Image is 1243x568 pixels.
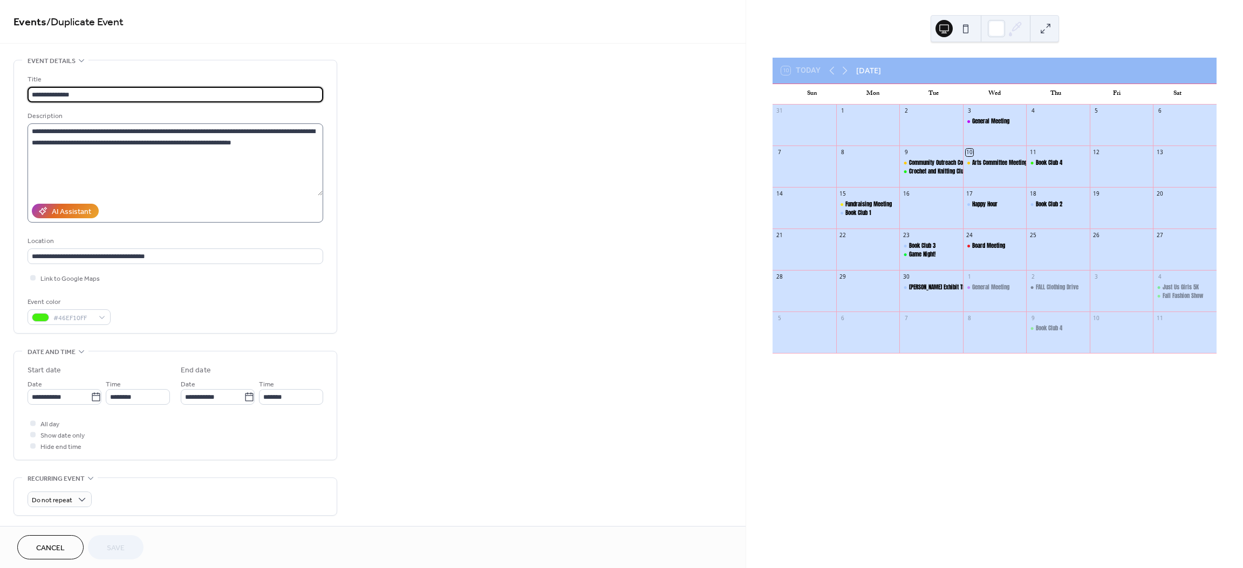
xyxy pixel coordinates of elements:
[972,117,1009,126] div: General Meeting
[1029,149,1037,156] div: 11
[40,441,81,453] span: Hide end time
[966,190,973,198] div: 17
[972,200,998,209] div: Happy Hour
[966,107,973,115] div: 3
[1092,190,1100,198] div: 19
[28,74,321,85] div: Title
[776,231,783,239] div: 21
[966,314,973,322] div: 8
[909,159,1002,167] div: Community Outreach Committee Meeting
[1036,283,1078,292] div: FALL Clothing Drive
[903,107,910,115] div: 2
[966,273,973,280] div: 1
[36,543,65,554] span: Cancel
[1163,283,1199,292] div: Just Us Girls 5K
[1086,84,1147,105] div: Fri
[845,200,892,209] div: Fundraising Meeting
[903,149,910,156] div: 9
[903,190,910,198] div: 16
[28,347,76,358] span: Date and time
[963,242,1027,250] div: Board Meeting
[839,231,846,239] div: 22
[40,430,85,441] span: Show date only
[28,235,321,247] div: Location
[1156,107,1164,115] div: 6
[1156,314,1164,322] div: 11
[1026,200,1090,209] div: Book Club 2
[1092,314,1100,322] div: 10
[1153,292,1217,300] div: Fall Fashion Show
[839,273,846,280] div: 29
[899,283,963,292] div: Anne Frank Exhibit Trip to NYC
[972,283,1009,292] div: General Meeting
[1156,231,1164,239] div: 27
[899,168,963,176] div: Crochet and Knitting Club
[46,12,124,33] span: / Duplicate Event
[1153,283,1217,292] div: Just Us Girls 5K
[856,65,881,77] div: [DATE]
[32,494,72,507] span: Do not repeat
[28,473,85,484] span: Recurring event
[839,190,846,198] div: 15
[909,242,935,250] div: Book Club 3
[903,231,910,239] div: 23
[1092,273,1100,280] div: 3
[966,231,973,239] div: 24
[839,314,846,322] div: 6
[776,273,783,280] div: 28
[52,206,91,218] div: AI Assistant
[776,314,783,322] div: 5
[28,296,108,308] div: Event color
[903,84,964,105] div: Tue
[899,251,963,259] div: Game Night!
[1025,84,1086,105] div: Thu
[1026,159,1090,167] div: Book Club 4
[13,12,46,33] a: Events
[181,365,211,376] div: End date
[1156,149,1164,156] div: 13
[1029,107,1037,115] div: 4
[1029,231,1037,239] div: 25
[839,107,846,115] div: 1
[1036,200,1062,209] div: Book Club 2
[1147,84,1208,105] div: Sat
[963,117,1027,126] div: General Meeting
[776,149,783,156] div: 7
[106,379,121,390] span: Time
[1156,273,1164,280] div: 4
[40,273,100,285] span: Link to Google Maps
[836,200,900,209] div: Fundraising Meeting
[781,84,842,105] div: Sun
[909,168,966,176] div: Crochet and Knitting Club
[842,84,903,105] div: Mon
[32,204,99,218] button: AI Assistant
[899,242,963,250] div: Book Club 3
[1029,190,1037,198] div: 18
[839,149,846,156] div: 8
[836,209,900,217] div: Book Club 1
[1156,190,1164,198] div: 20
[903,273,910,280] div: 30
[964,84,1025,105] div: Wed
[1163,292,1204,300] div: Fall Fashion Show
[40,419,59,430] span: All day
[1092,231,1100,239] div: 26
[28,379,42,390] span: Date
[53,313,93,324] span: #46EF10FF
[972,242,1005,250] div: Board Meeting
[28,56,76,67] span: Event details
[776,107,783,115] div: 31
[1029,273,1037,280] div: 2
[28,365,61,376] div: Start date
[28,110,321,122] div: Description
[1036,324,1062,333] div: Book Club 4
[17,535,84,559] button: Cancel
[966,149,973,156] div: 10
[899,159,963,167] div: Community Outreach Committee Meeting
[1026,324,1090,333] div: Book Club 4
[181,379,195,390] span: Date
[963,283,1027,292] div: General Meeting
[776,190,783,198] div: 14
[903,314,910,322] div: 7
